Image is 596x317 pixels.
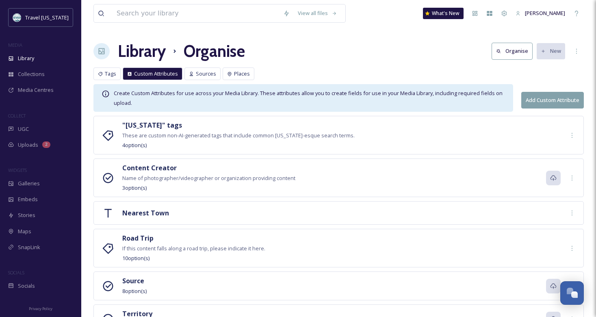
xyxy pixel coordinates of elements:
input: Search your library [113,4,279,22]
span: MEDIA [8,42,22,48]
span: Sources [196,70,216,78]
a: What's New [423,8,464,19]
a: Organise [492,43,537,59]
strong: Content Creator [122,163,177,172]
span: WIDGETS [8,167,27,173]
h1: Organise [184,39,245,63]
button: New [537,43,565,59]
strong: Nearest Town [122,208,169,217]
span: Uploads [18,141,38,149]
span: Socials [18,282,35,290]
a: [PERSON_NAME] [511,5,569,21]
strong: Source [122,276,144,285]
span: Maps [18,228,31,235]
span: If this content falls along a road trip, please indicate it here. [122,245,265,252]
span: Custom Attributes [134,70,178,78]
span: 8 option(s) [122,287,147,295]
a: View all files [294,5,341,21]
span: Galleries [18,180,40,187]
span: Stories [18,211,35,219]
a: Library [118,39,166,63]
span: Collections [18,70,45,78]
div: 2 [42,141,50,148]
img: download.jpeg [13,13,21,22]
span: 10 option(s) [122,254,150,262]
button: Organise [492,43,533,59]
span: SnapLink [18,243,40,251]
span: [PERSON_NAME] [525,9,565,17]
span: Privacy Policy [29,306,52,311]
span: 4 option(s) [122,141,147,149]
span: COLLECT [8,113,26,119]
button: Add Custom Attribute [521,92,584,109]
span: UGC [18,125,29,133]
span: Media Centres [18,86,54,94]
span: 3 option(s) [122,184,147,191]
span: Name of photographer/videographer or organization providing content [122,174,295,182]
span: These are custom non-AI-generated tags that include common [US_STATE]-esque search terms. [122,132,355,139]
span: Travel [US_STATE] [25,14,69,21]
span: Embeds [18,195,38,203]
a: Privacy Policy [29,303,52,313]
strong: Road Trip [122,234,154,243]
button: Open Chat [560,281,584,305]
strong: "[US_STATE]" tags [122,121,182,130]
span: Create Custom Attributes for use across your Media Library. These attributes allow you to create ... [114,89,503,106]
span: Library [18,54,34,62]
span: Tags [105,70,116,78]
span: Places [234,70,250,78]
span: SOCIALS [8,269,24,276]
